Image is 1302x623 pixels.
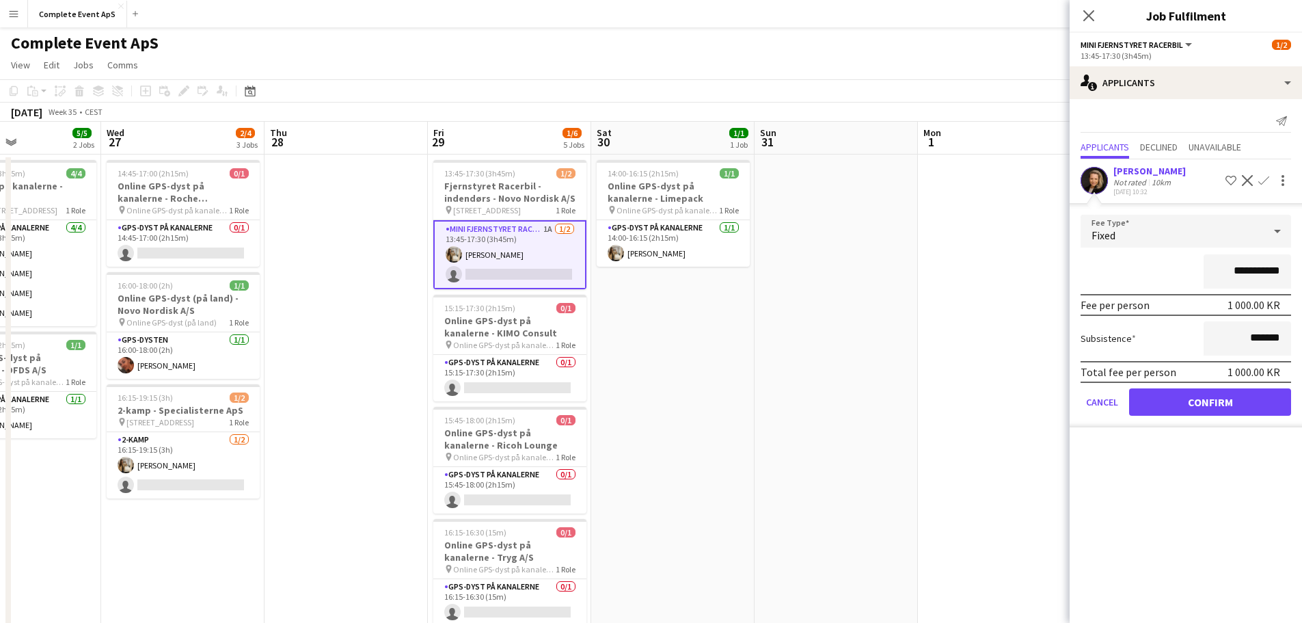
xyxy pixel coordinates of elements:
[118,168,189,178] span: 14:45-17:00 (2h15m)
[230,168,249,178] span: 0/1
[760,127,776,139] span: Sun
[230,393,249,403] span: 1/2
[126,417,194,427] span: [STREET_ADDRESS]
[230,280,249,291] span: 1/1
[453,564,556,574] span: Online GPS-dyst på kanalerne
[556,527,575,538] span: 0/1
[444,415,515,425] span: 15:45-18:00 (2h15m)
[595,134,612,150] span: 30
[453,340,556,350] span: Online GPS-dyst på kanalerne
[1129,388,1291,416] button: Confirm
[1113,187,1186,196] div: [DATE] 10:32
[1070,66,1302,99] div: Applicants
[1149,177,1174,187] div: 10km
[921,134,941,150] span: 1
[11,105,42,119] div: [DATE]
[444,527,506,538] span: 16:15-16:30 (15m)
[107,272,260,379] app-job-card: 16:00-18:00 (2h)1/1Online GPS-dyst (på land) - Novo Nordisk A/S Online GPS-dyst (på land)1 RoleGP...
[1081,332,1136,345] label: Subsistence
[563,140,584,150] div: 5 Jobs
[102,56,144,74] a: Comms
[1081,365,1176,379] div: Total fee per person
[433,160,586,289] app-job-card: 13:45-17:30 (3h45m)1/2Fjernstyret Racerbil - indendørs - Novo Nordisk A/S [STREET_ADDRESS]1 RoleM...
[72,128,92,138] span: 5/5
[107,160,260,267] app-job-card: 14:45-17:00 (2h15m)0/1Online GPS-dyst på kanalerne - Roche Diagnostics Online GPS-dyst på kanaler...
[433,220,586,289] app-card-role: Mini Fjernstyret Racerbil1A1/213:45-17:30 (3h45m)[PERSON_NAME]
[433,315,586,339] h3: Online GPS-dyst på kanalerne - KIMO Consult
[1189,142,1241,152] span: Unavailable
[11,33,159,53] h1: Complete Event ApS
[85,107,103,117] div: CEST
[118,280,173,291] span: 16:00-18:00 (2h)
[556,564,575,574] span: 1 Role
[433,355,586,401] app-card-role: GPS-dyst på kanalerne0/115:15-17:30 (2h15m)
[1081,298,1150,312] div: Fee per person
[720,168,739,178] span: 1/1
[1081,40,1183,50] span: Mini Fjernstyret Racerbil
[1070,7,1302,25] h3: Job Fulfilment
[11,59,30,71] span: View
[1081,40,1194,50] button: Mini Fjernstyret Racerbil
[1113,177,1149,187] div: Not rated
[597,127,612,139] span: Sat
[107,404,260,416] h3: 2-kamp - Specialisterne ApS
[1081,388,1124,416] button: Cancel
[107,384,260,499] app-job-card: 16:15-19:15 (3h)1/22-kamp - Specialisterne ApS [STREET_ADDRESS]1 Role2-kamp1/216:15-19:15 (3h)[PE...
[556,452,575,462] span: 1 Role
[444,303,515,313] span: 15:15-17:30 (2h15m)
[1081,51,1291,61] div: 13:45-17:30 (3h45m)
[73,59,94,71] span: Jobs
[433,180,586,204] h3: Fjernstyret Racerbil - indendørs - Novo Nordisk A/S
[433,539,586,564] h3: Online GPS-dyst på kanalerne - Tryg A/S
[616,205,719,215] span: Online GPS-dyst på kanalerne
[66,377,85,387] span: 1 Role
[433,427,586,451] h3: Online GPS-dyst på kanalerne - Ricoh Lounge
[758,134,776,150] span: 31
[38,56,65,74] a: Edit
[608,168,679,178] span: 14:00-16:15 (2h15m)
[556,168,575,178] span: 1/2
[229,417,249,427] span: 1 Role
[562,128,582,138] span: 1/6
[556,415,575,425] span: 0/1
[229,205,249,215] span: 1 Role
[118,393,173,403] span: 16:15-19:15 (3h)
[107,332,260,379] app-card-role: GPS-dysten1/116:00-18:00 (2h)[PERSON_NAME]
[107,220,260,267] app-card-role: GPS-dyst på kanalerne0/114:45-17:00 (2h15m)
[107,180,260,204] h3: Online GPS-dyst på kanalerne - Roche Diagnostics
[236,128,255,138] span: 2/4
[236,140,258,150] div: 3 Jobs
[1081,142,1129,152] span: Applicants
[45,107,79,117] span: Week 35
[66,205,85,215] span: 1 Role
[556,340,575,350] span: 1 Role
[5,56,36,74] a: View
[73,140,94,150] div: 2 Jobs
[597,220,750,267] app-card-role: GPS-dyst på kanalerne1/114:00-16:15 (2h15m)[PERSON_NAME]
[107,432,260,499] app-card-role: 2-kamp1/216:15-19:15 (3h)[PERSON_NAME]
[1113,165,1186,177] div: [PERSON_NAME]
[107,59,138,71] span: Comms
[556,303,575,313] span: 0/1
[730,140,748,150] div: 1 Job
[126,205,229,215] span: Online GPS-dyst på kanalerne
[453,205,521,215] span: [STREET_ADDRESS]
[28,1,127,27] button: Complete Event ApS
[444,168,515,178] span: 13:45-17:30 (3h45m)
[433,467,586,514] app-card-role: GPS-dyst på kanalerne0/115:45-18:00 (2h15m)
[453,452,556,462] span: Online GPS-dyst på kanalerne
[229,317,249,328] span: 1 Role
[1272,40,1291,50] span: 1/2
[433,407,586,514] div: 15:45-18:00 (2h15m)0/1Online GPS-dyst på kanalerne - Ricoh Lounge Online GPS-dyst på kanalerne1 R...
[597,160,750,267] app-job-card: 14:00-16:15 (2h15m)1/1Online GPS-dyst på kanalerne - Limepack Online GPS-dyst på kanalerne1 RoleG...
[719,205,739,215] span: 1 Role
[433,127,444,139] span: Fri
[107,292,260,317] h3: Online GPS-dyst (på land) - Novo Nordisk A/S
[556,205,575,215] span: 1 Role
[105,134,124,150] span: 27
